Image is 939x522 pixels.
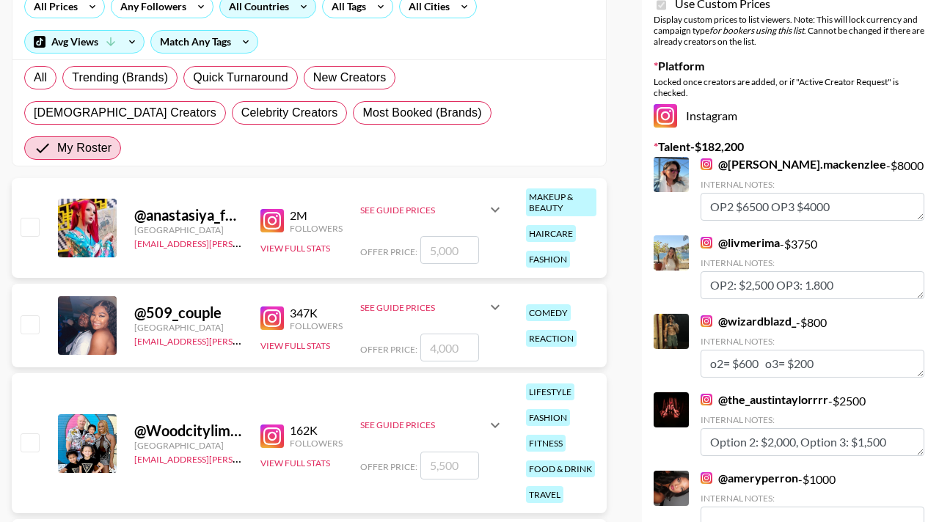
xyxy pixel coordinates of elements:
[360,344,417,355] span: Offer Price:
[360,461,417,472] span: Offer Price:
[260,457,330,468] button: View Full Stats
[260,424,284,448] img: Instagram
[34,69,47,87] span: All
[360,290,504,325] div: See Guide Prices
[526,225,576,242] div: haircare
[526,460,595,477] div: food & drink
[701,414,924,425] div: Internal Notes:
[134,440,243,451] div: [GEOGRAPHIC_DATA]
[260,243,330,254] button: View Full Stats
[701,336,924,347] div: Internal Notes:
[526,486,563,503] div: travel
[134,235,351,249] a: [EMAIL_ADDRESS][PERSON_NAME][DOMAIN_NAME]
[526,330,577,347] div: reaction
[360,192,504,227] div: See Guide Prices
[654,139,927,154] label: Talent - $ 182,200
[701,428,924,456] textarea: Option 2: $2,000, Option 3: $1,500
[420,236,479,264] input: 5,000
[701,235,924,299] div: - $ 3750
[260,306,284,330] img: Instagram
[134,322,243,333] div: [GEOGRAPHIC_DATA]
[260,209,284,232] img: Instagram
[134,451,351,465] a: [EMAIL_ADDRESS][PERSON_NAME][DOMAIN_NAME]
[134,422,243,440] div: @ Woodcitylimits
[420,334,479,361] input: 4,000
[526,435,566,452] div: fitness
[701,350,924,378] textarea: o2= $600 o3= $200
[72,69,168,87] span: Trending (Brands)
[360,246,417,257] span: Offer Price:
[701,315,712,327] img: Instagram
[701,179,924,190] div: Internal Notes:
[701,472,712,484] img: Instagram
[701,257,924,268] div: Internal Notes:
[360,302,486,313] div: See Guide Prices
[701,235,780,250] a: @livmerima
[34,104,216,122] span: [DEMOGRAPHIC_DATA] Creators
[134,224,243,235] div: [GEOGRAPHIC_DATA]
[360,419,486,430] div: See Guide Prices
[701,157,924,221] div: - $ 8000
[193,69,288,87] span: Quick Turnaround
[151,31,257,53] div: Match Any Tags
[701,314,796,328] a: @wizardblazd_
[654,59,927,73] label: Platform
[290,423,343,438] div: 162K
[701,314,924,378] div: - $ 800
[654,76,927,98] div: Locked once creators are added, or if "Active Creator Request" is checked.
[241,104,338,122] span: Celebrity Creators
[290,306,343,320] div: 347K
[313,69,387,87] span: New Creators
[526,383,574,400] div: lifestyle
[654,104,927,128] div: Instagram
[290,438,343,449] div: Followers
[701,392,828,407] a: @the_austintaylorrrr
[701,471,798,485] a: @ameryperron
[654,14,927,47] div: Display custom prices to list viewers. Note: This will lock currency and campaign type . Cannot b...
[290,223,343,234] div: Followers
[362,104,481,122] span: Most Booked (Brands)
[701,158,712,170] img: Instagram
[290,320,343,331] div: Followers
[526,188,596,216] div: makeup & beauty
[420,452,479,479] input: 5,500
[701,237,712,249] img: Instagram
[701,271,924,299] textarea: OP2: $2,500 OP3: 1.800
[290,208,343,223] div: 2M
[701,193,924,221] textarea: OP2 $6500 OP3 $4000
[526,251,570,268] div: fashion
[701,394,712,405] img: Instagram
[134,206,243,224] div: @ anastasiya_fukkacumi
[260,340,330,351] button: View Full Stats
[360,408,504,443] div: See Guide Prices
[701,157,886,172] a: @[PERSON_NAME].mackenzlee
[526,409,570,426] div: fashion
[134,333,351,347] a: [EMAIL_ADDRESS][PERSON_NAME][DOMAIN_NAME]
[25,31,144,53] div: Avg Views
[709,25,804,36] em: for bookers using this list
[360,205,486,216] div: See Guide Prices
[134,304,243,322] div: @ 509_couple
[526,304,571,321] div: comedy
[701,392,924,456] div: - $ 2500
[57,139,112,157] span: My Roster
[701,493,924,504] div: Internal Notes:
[654,104,677,128] img: Instagram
